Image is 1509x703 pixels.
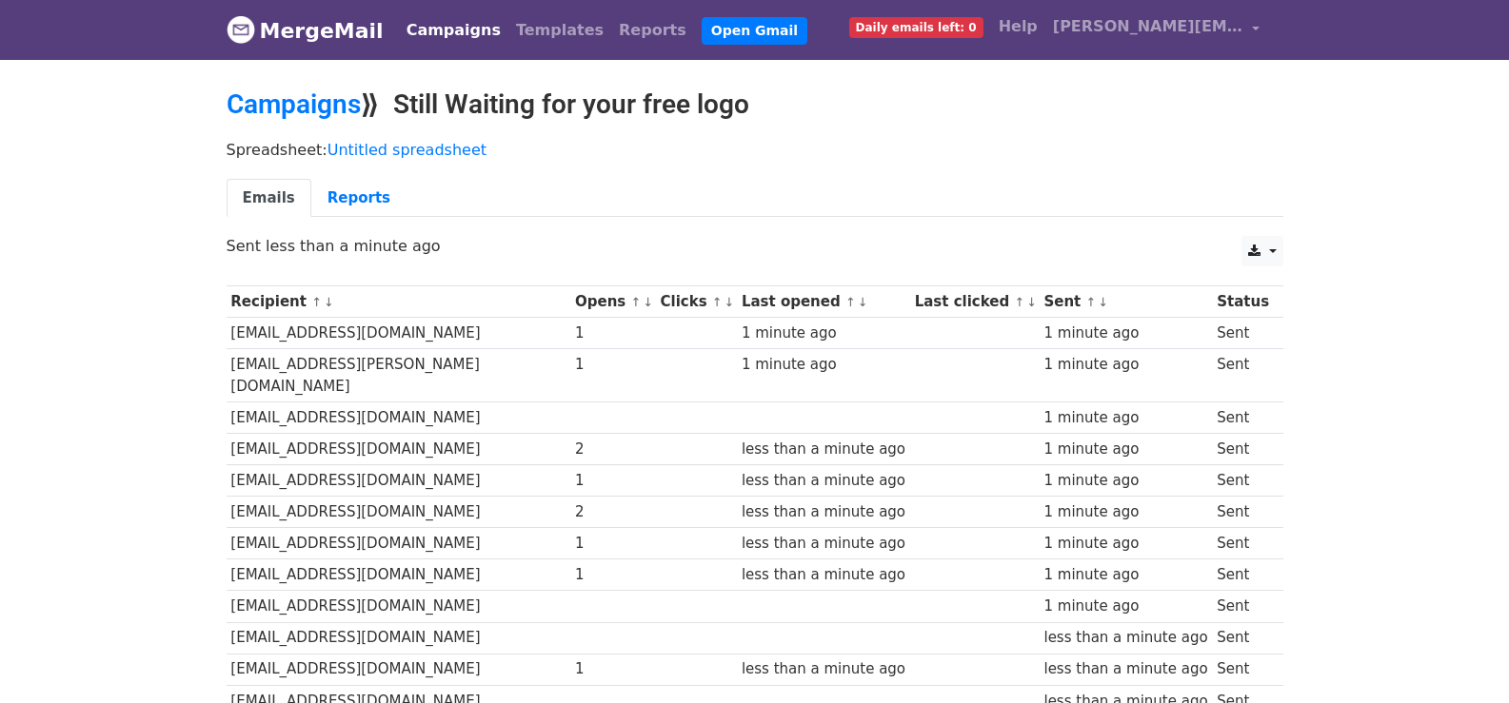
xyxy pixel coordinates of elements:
td: Sent [1212,349,1273,402]
div: 1 minute ago [1043,533,1207,555]
td: [EMAIL_ADDRESS][DOMAIN_NAME] [227,591,571,622]
a: ↑ [311,295,322,309]
th: Status [1212,286,1273,318]
td: Sent [1212,401,1273,433]
div: less than a minute ago [1043,658,1207,680]
div: 2 [575,501,651,523]
a: ↓ [643,295,653,309]
td: Sent [1212,622,1273,654]
a: Untitled spreadsheet [328,141,486,159]
div: less than a minute ago [742,533,905,555]
td: [EMAIL_ADDRESS][DOMAIN_NAME] [227,528,571,559]
div: 1 minute ago [1043,439,1207,460]
p: Spreadsheet: [227,140,1283,160]
div: less than a minute ago [742,658,905,680]
a: Templates [508,11,611,49]
a: ↑ [630,295,641,309]
th: Opens [570,286,656,318]
td: [EMAIL_ADDRESS][DOMAIN_NAME] [227,433,571,464]
a: ↓ [324,295,334,309]
a: ↓ [858,295,868,309]
div: 1 minute ago [1043,322,1207,344]
div: less than a minute ago [742,501,905,523]
td: Sent [1212,465,1273,497]
td: Sent [1212,528,1273,559]
a: Help [991,8,1045,46]
div: 1 minute ago [1043,470,1207,492]
td: [EMAIL_ADDRESS][DOMAIN_NAME] [227,654,571,685]
h2: ⟫ Still Waiting for your free logo [227,88,1283,121]
p: Sent less than a minute ago [227,236,1283,256]
td: [EMAIL_ADDRESS][DOMAIN_NAME] [227,465,571,497]
td: Sent [1212,591,1273,622]
td: Sent [1212,497,1273,528]
a: Campaigns [399,11,508,49]
div: 1 minute ago [742,322,905,344]
a: Daily emails left: 0 [842,8,991,46]
div: 1 [575,470,651,492]
div: 1 [575,354,651,376]
th: Last clicked [910,286,1040,318]
a: Reports [311,179,407,218]
td: [EMAIL_ADDRESS][DOMAIN_NAME] [227,622,571,654]
div: less than a minute ago [742,564,905,586]
th: Clicks [656,286,737,318]
a: Reports [611,11,694,49]
div: 1 [575,322,651,344]
div: less than a minute ago [742,439,905,460]
th: Last opened [737,286,910,318]
td: [EMAIL_ADDRESS][DOMAIN_NAME] [227,401,571,433]
a: ↑ [712,295,723,309]
div: 1 [575,533,651,555]
div: less than a minute ago [1043,627,1207,649]
span: Daily emails left: 0 [849,17,983,38]
div: 1 minute ago [1043,354,1207,376]
a: ↑ [1014,295,1024,309]
a: Emails [227,179,311,218]
div: 1 minute ago [1043,501,1207,523]
td: [EMAIL_ADDRESS][PERSON_NAME][DOMAIN_NAME] [227,349,571,402]
td: Sent [1212,559,1273,591]
a: ↑ [1086,295,1097,309]
td: Sent [1212,433,1273,464]
a: [PERSON_NAME][EMAIL_ADDRESS][DOMAIN_NAME] [1045,8,1268,52]
a: Open Gmail [702,17,807,45]
div: less than a minute ago [742,470,905,492]
div: 2 [575,439,651,460]
span: [PERSON_NAME][EMAIL_ADDRESS][DOMAIN_NAME] [1053,15,1243,38]
div: 1 [575,658,651,680]
td: Sent [1212,318,1273,349]
a: ↓ [1098,295,1108,309]
div: 1 [575,564,651,586]
a: ↓ [1026,295,1037,309]
div: 1 minute ago [1043,564,1207,586]
img: MergeMail logo [227,15,255,44]
td: [EMAIL_ADDRESS][DOMAIN_NAME] [227,559,571,591]
div: 1 minute ago [742,354,905,376]
th: Recipient [227,286,571,318]
td: [EMAIL_ADDRESS][DOMAIN_NAME] [227,497,571,528]
a: ↓ [725,295,735,309]
a: MergeMail [227,10,384,50]
div: 1 minute ago [1043,407,1207,429]
a: ↑ [845,295,856,309]
div: 1 minute ago [1043,596,1207,617]
td: [EMAIL_ADDRESS][DOMAIN_NAME] [227,318,571,349]
td: Sent [1212,654,1273,685]
a: Campaigns [227,88,361,120]
th: Sent [1040,286,1213,318]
